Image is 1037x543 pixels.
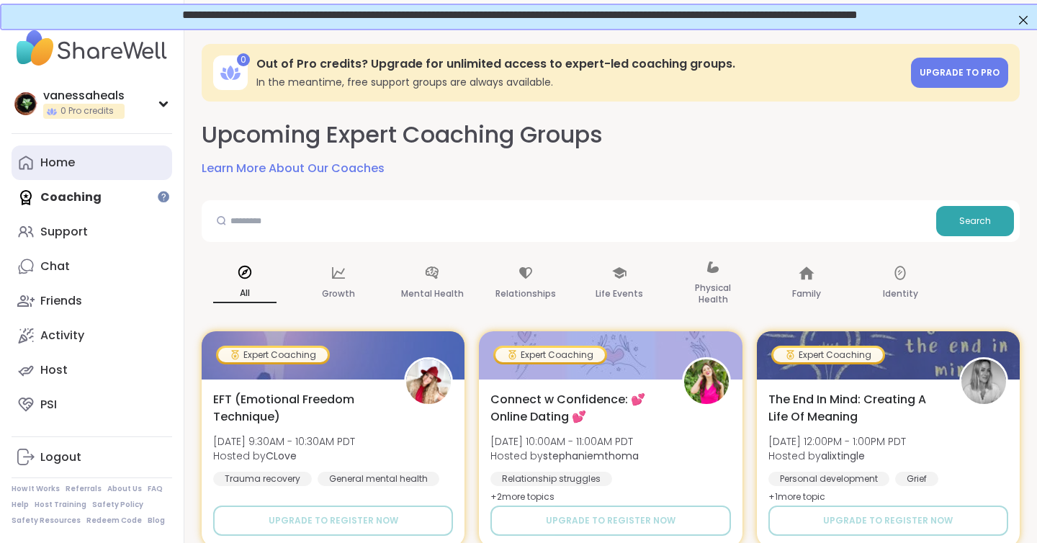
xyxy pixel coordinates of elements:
div: Expert Coaching [773,348,883,362]
a: PSI [12,387,172,422]
span: Upgrade to register now [269,514,398,527]
div: Chat [40,259,70,274]
span: Hosted by [213,449,355,463]
iframe: Spotlight [158,191,169,202]
span: Upgrade to register now [823,514,953,527]
button: Upgrade to register now [768,506,1008,536]
img: vanessaheals [14,92,37,115]
h3: In the meantime, free support groups are always available. [256,75,902,89]
span: Upgrade to Pro [920,66,1000,78]
div: Support [40,224,88,240]
a: Blog [148,516,165,526]
div: 0 [237,53,250,66]
span: Connect w Confidence: 💕 Online Dating 💕 [490,391,665,426]
a: Redeem Code [86,516,142,526]
span: [DATE] 10:00AM - 11:00AM PDT [490,434,639,449]
p: Mental Health [401,285,464,302]
a: Host [12,353,172,387]
b: CLove [266,449,297,463]
span: EFT (Emotional Freedom Technique) [213,391,388,426]
img: alixtingle [961,359,1006,404]
a: Friends [12,284,172,318]
a: Support [12,215,172,249]
a: Safety Policy [92,500,143,510]
span: Hosted by [490,449,639,463]
p: All [213,284,277,303]
span: [DATE] 12:00PM - 1:00PM PDT [768,434,906,449]
span: Hosted by [768,449,906,463]
a: Logout [12,440,172,475]
button: Upgrade to register now [490,506,730,536]
span: Search [959,215,991,228]
span: Upgrade to register now [546,514,675,527]
p: Family [792,285,821,302]
a: Upgrade to Pro [911,58,1008,88]
p: Physical Health [681,279,745,308]
a: Activity [12,318,172,353]
img: CLove [406,359,451,404]
a: FAQ [148,484,163,494]
button: Search [936,206,1014,236]
div: Expert Coaching [218,348,328,362]
span: [DATE] 9:30AM - 10:30AM PDT [213,434,355,449]
p: Life Events [596,285,643,302]
p: Relationships [495,285,556,302]
a: Chat [12,249,172,284]
h2: Upcoming Expert Coaching Groups [202,119,603,151]
div: Grief [895,472,938,486]
div: Personal development [768,472,889,486]
a: How It Works [12,484,60,494]
span: 0 Pro credits [60,105,114,117]
div: Host [40,362,68,378]
a: Home [12,145,172,180]
div: Friends [40,293,82,309]
div: Home [40,155,75,171]
p: Identity [883,285,918,302]
a: About Us [107,484,142,494]
a: Help [12,500,29,510]
a: Learn More About Our Coaches [202,160,385,177]
div: Trauma recovery [213,472,312,486]
img: ShareWell Nav Logo [12,23,172,73]
span: The End In Mind: Creating A Life Of Meaning [768,391,943,426]
img: stephaniemthoma [684,359,729,404]
a: Referrals [66,484,102,494]
div: Logout [40,449,81,465]
h3: Out of Pro credits? Upgrade for unlimited access to expert-led coaching groups. [256,56,902,72]
div: General mental health [318,472,439,486]
div: PSI [40,397,57,413]
a: Host Training [35,500,86,510]
div: Expert Coaching [495,348,605,362]
div: vanessaheals [43,88,125,104]
b: stephaniemthoma [543,449,639,463]
a: Safety Resources [12,516,81,526]
b: alixtingle [821,449,865,463]
div: Activity [40,328,84,344]
div: Relationship struggles [490,472,612,486]
button: Upgrade to register now [213,506,453,536]
p: Growth [322,285,355,302]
